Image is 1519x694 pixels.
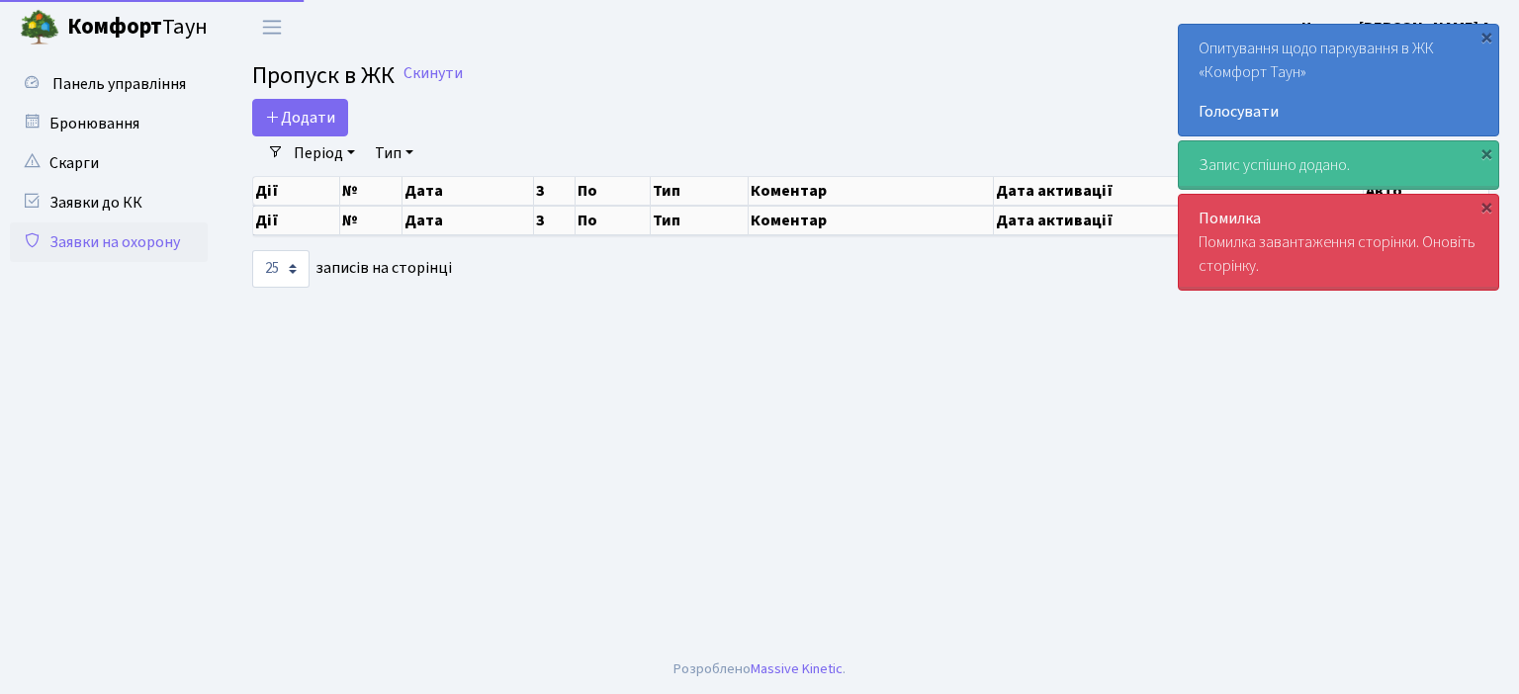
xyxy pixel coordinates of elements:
div: × [1476,197,1496,217]
select: записів на сторінці [252,250,310,288]
a: Цитрус [PERSON_NAME] А. [1301,16,1495,40]
a: Скинути [403,64,463,83]
a: Скарги [10,143,208,183]
div: Запис успішно додано. [1179,141,1498,189]
a: Massive Kinetic [751,658,843,679]
th: Тип [651,177,750,205]
th: З [534,206,576,235]
div: Опитування щодо паркування в ЖК «Комфорт Таун» [1179,25,1498,135]
label: записів на сторінці [252,250,452,288]
th: Дії [253,177,340,205]
a: Тип [367,136,421,170]
a: Заявки до КК [10,183,208,222]
b: Комфорт [67,11,162,43]
button: Переключити навігацію [247,11,297,43]
a: Додати [252,99,348,136]
a: Панель управління [10,64,208,104]
th: № [340,177,402,205]
a: Бронювання [10,104,208,143]
th: Коментар [749,177,994,205]
th: Дата активації [994,177,1364,205]
span: Пропуск в ЖК [252,58,395,93]
div: Помилка завантаження сторінки. Оновіть сторінку. [1179,195,1498,290]
strong: Помилка [1199,208,1261,229]
th: З [534,177,576,205]
th: Дії [253,206,340,235]
th: По [576,206,650,235]
div: Розроблено . [673,658,846,680]
th: Дата [402,177,534,205]
th: Тип [651,206,750,235]
a: Голосувати [1199,100,1478,124]
b: Цитрус [PERSON_NAME] А. [1301,17,1495,39]
div: × [1476,27,1496,46]
span: Панель управління [52,73,186,95]
a: Період [286,136,363,170]
span: Таун [67,11,208,44]
th: Дата [402,206,534,235]
img: logo.png [20,8,59,47]
th: № [340,206,402,235]
th: Дата активації [994,206,1364,235]
th: По [576,177,650,205]
div: × [1476,143,1496,163]
span: Додати [265,107,335,129]
a: Заявки на охорону [10,222,208,262]
th: Коментар [749,206,994,235]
